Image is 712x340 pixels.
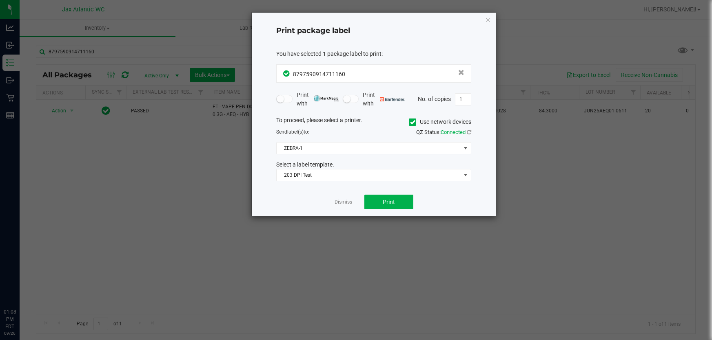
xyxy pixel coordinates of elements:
[383,199,395,205] span: Print
[380,97,405,101] img: bartender.png
[8,275,33,299] iframe: Resource center
[276,129,309,135] span: Send to:
[297,91,339,108] span: Print with
[276,26,471,36] h4: Print package label
[277,143,461,154] span: ZEBRA-1
[270,160,477,169] div: Select a label template.
[409,118,471,126] label: Use network devices
[418,95,451,102] span: No. of copies
[270,116,477,128] div: To proceed, please select a printer.
[416,129,471,135] span: QZ Status:
[276,50,382,57] span: You have selected 1 package label to print
[314,95,339,101] img: mark_magic_cybra.png
[293,71,345,77] span: 8797590914711160
[335,199,352,206] a: Dismiss
[287,129,304,135] span: label(s)
[276,50,471,58] div: :
[364,195,413,209] button: Print
[363,91,405,108] span: Print with
[441,129,466,135] span: Connected
[277,169,461,181] span: 203 DPI Test
[283,69,291,78] span: In Sync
